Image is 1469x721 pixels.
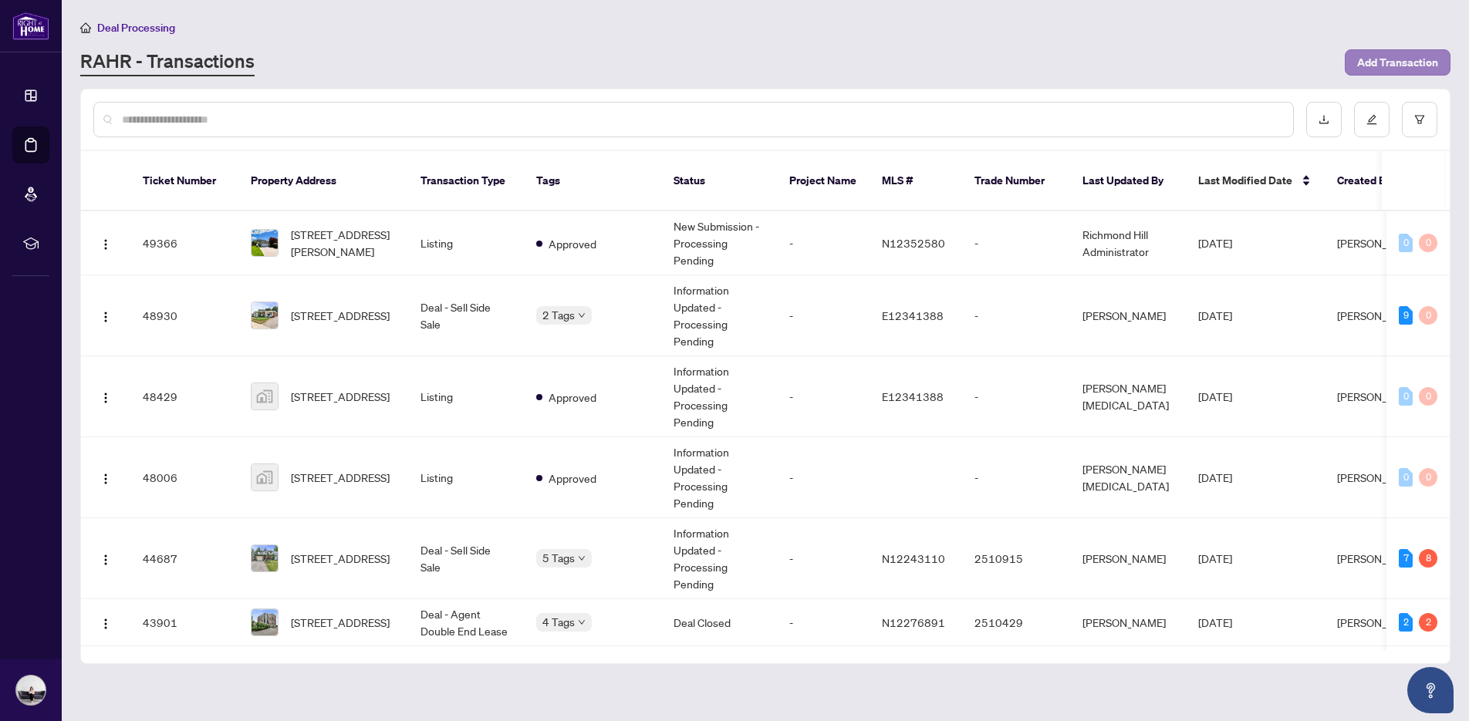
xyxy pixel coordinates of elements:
[1399,306,1413,325] div: 9
[578,618,586,626] span: down
[100,618,112,630] img: Logo
[1419,306,1437,325] div: 0
[1070,518,1186,599] td: [PERSON_NAME]
[1337,551,1420,565] span: [PERSON_NAME]
[1337,615,1420,629] span: [PERSON_NAME]
[1198,172,1292,189] span: Last Modified Date
[1419,549,1437,568] div: 8
[1198,615,1232,629] span: [DATE]
[408,211,524,275] td: Listing
[93,384,118,409] button: Logo
[542,613,575,631] span: 4 Tags
[252,609,278,635] img: thumbnail-img
[1399,387,1413,406] div: 0
[1186,151,1325,211] th: Last Modified Date
[93,303,118,328] button: Logo
[962,211,1070,275] td: -
[1399,549,1413,568] div: 7
[408,151,524,211] th: Transaction Type
[661,211,777,275] td: New Submission - Processing Pending
[661,518,777,599] td: Information Updated - Processing Pending
[408,599,524,646] td: Deal - Agent Double End Lease
[1198,308,1232,322] span: [DATE]
[12,12,49,40] img: logo
[291,388,390,405] span: [STREET_ADDRESS]
[130,211,238,275] td: 49366
[1399,234,1413,252] div: 0
[962,518,1070,599] td: 2510915
[777,211,870,275] td: -
[238,151,408,211] th: Property Address
[549,389,596,406] span: Approved
[1337,236,1420,250] span: [PERSON_NAME]
[1070,599,1186,646] td: [PERSON_NAME]
[93,231,118,255] button: Logo
[291,614,390,631] span: [STREET_ADDRESS]
[1198,470,1232,484] span: [DATE]
[777,599,870,646] td: -
[1070,151,1186,211] th: Last Updated By
[100,392,112,404] img: Logo
[100,311,112,323] img: Logo
[100,238,112,251] img: Logo
[882,551,945,565] span: N12243110
[542,549,575,567] span: 5 Tags
[1419,613,1437,632] div: 2
[130,518,238,599] td: 44687
[408,356,524,437] td: Listing
[1070,211,1186,275] td: Richmond Hill Administrator
[1354,102,1390,137] button: edit
[252,545,278,571] img: thumbnail-img
[542,306,575,324] span: 2 Tags
[962,151,1070,211] th: Trade Number
[93,546,118,571] button: Logo
[661,356,777,437] td: Information Updated - Processing Pending
[252,464,278,490] img: thumbnail-img
[962,437,1070,518] td: -
[408,275,524,356] td: Deal - Sell Side Sale
[1402,102,1437,137] button: filter
[777,518,870,599] td: -
[130,275,238,356] td: 48930
[291,226,396,260] span: [STREET_ADDRESS][PERSON_NAME]
[661,275,777,356] td: Information Updated - Processing Pending
[291,550,390,567] span: [STREET_ADDRESS]
[1070,356,1186,437] td: [PERSON_NAME][MEDICAL_DATA]
[1319,114,1329,125] span: download
[661,599,777,646] td: Deal Closed
[93,610,118,635] button: Logo
[882,615,945,629] span: N12276891
[130,151,238,211] th: Ticket Number
[882,236,945,250] span: N12352580
[1306,102,1342,137] button: download
[1366,114,1377,125] span: edit
[130,599,238,646] td: 43901
[1419,468,1437,487] div: 0
[578,554,586,562] span: down
[408,518,524,599] td: Deal - Sell Side Sale
[1357,50,1438,75] span: Add Transaction
[93,465,118,490] button: Logo
[16,676,46,705] img: Profile Icon
[661,151,777,211] th: Status
[962,599,1070,646] td: 2510429
[130,437,238,518] td: 48006
[1337,308,1420,322] span: [PERSON_NAME]
[524,151,661,211] th: Tags
[777,275,870,356] td: -
[408,437,524,518] td: Listing
[870,151,962,211] th: MLS #
[1325,151,1417,211] th: Created By
[1414,114,1425,125] span: filter
[1070,275,1186,356] td: [PERSON_NAME]
[130,356,238,437] td: 48429
[1399,468,1413,487] div: 0
[252,230,278,256] img: thumbnail-img
[291,307,390,324] span: [STREET_ADDRESS]
[80,22,91,33] span: home
[1337,470,1420,484] span: [PERSON_NAME]
[1407,667,1454,713] button: Open asap
[777,356,870,437] td: -
[882,389,944,403] span: E12341388
[1337,389,1420,403] span: [PERSON_NAME]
